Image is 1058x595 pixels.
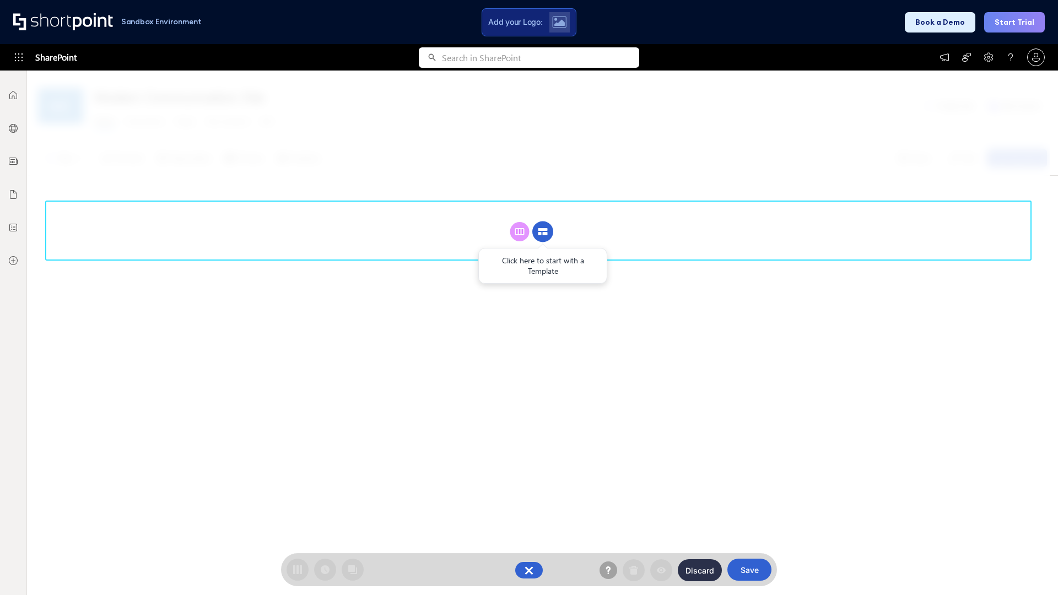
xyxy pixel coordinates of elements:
[442,47,639,68] input: Search in SharePoint
[35,44,77,71] span: SharePoint
[678,559,722,581] button: Discard
[488,17,542,27] span: Add your Logo:
[1003,542,1058,595] iframe: Chat Widget
[552,16,566,28] img: Upload logo
[121,19,202,25] h1: Sandbox Environment
[905,12,975,33] button: Book a Demo
[727,559,771,581] button: Save
[984,12,1045,33] button: Start Trial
